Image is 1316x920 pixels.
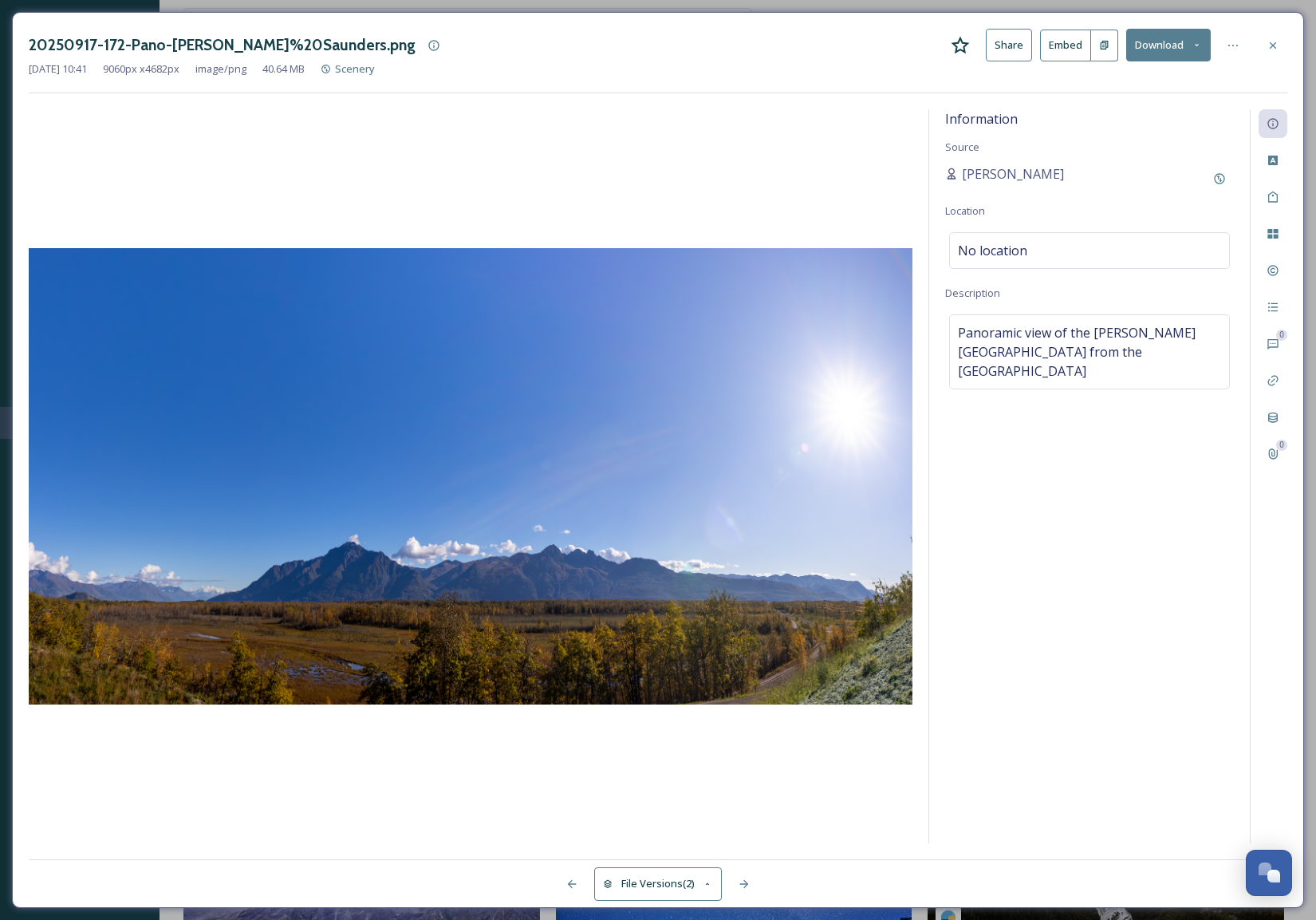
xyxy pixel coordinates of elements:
span: Description [945,286,1000,300]
button: Download [1126,29,1211,61]
span: Information [945,110,1018,128]
span: Location [945,203,985,218]
span: image/png [195,61,246,77]
img: 20250917-173a-Pano.png [29,248,912,705]
span: 9060 px x 4682 px [103,61,179,77]
span: 40.64 MB [262,61,305,77]
div: 0 [1276,440,1287,451]
span: [DATE] 10:41 [29,61,87,77]
button: Share [986,29,1032,61]
span: Scenery [335,61,375,76]
span: No location [958,241,1027,260]
span: Source [945,140,979,154]
button: Open Chat [1246,850,1292,896]
span: [PERSON_NAME] [962,164,1064,184]
button: File Versions(2) [594,867,722,900]
span: Panoramic view of the [PERSON_NAME][GEOGRAPHIC_DATA] from the [GEOGRAPHIC_DATA] [958,323,1221,381]
div: 0 [1276,330,1287,341]
h3: 20250917-172-Pano-[PERSON_NAME]%20Saunders.png [29,34,416,57]
button: Embed [1040,30,1091,61]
